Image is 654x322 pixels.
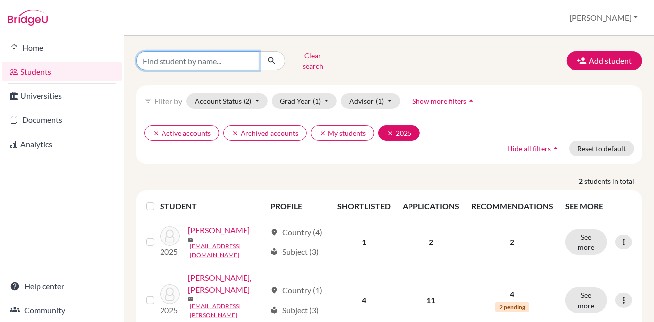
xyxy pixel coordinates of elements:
[495,302,529,312] span: 2 pending
[2,134,122,154] a: Analytics
[2,62,122,81] a: Students
[144,125,219,141] button: clearActive accounts
[244,97,251,105] span: (2)
[341,93,400,109] button: Advisor(1)
[8,10,48,26] img: Bridge-U
[270,286,278,294] span: location_on
[270,248,278,256] span: local_library
[188,237,194,242] span: mail
[465,194,559,218] th: RECOMMENDATIONS
[378,125,420,141] button: clear2025
[272,93,337,109] button: Grad Year(1)
[2,86,122,106] a: Universities
[579,176,584,186] strong: 2
[313,97,321,105] span: (1)
[144,97,152,105] i: filter_list
[2,300,122,320] a: Community
[160,284,180,304] img: Al Ramahi, Ghanem
[270,246,319,258] div: Subject (3)
[471,288,553,300] p: 4
[188,296,194,302] span: mail
[311,125,374,141] button: clearMy students
[584,176,642,186] span: students in total
[154,96,182,106] span: Filter by
[270,304,319,316] div: Subject (3)
[186,93,268,109] button: Account Status(2)
[319,130,326,137] i: clear
[2,38,122,58] a: Home
[404,93,485,109] button: Show more filtersarrow_drop_up
[507,144,551,153] span: Hide all filters
[2,110,122,130] a: Documents
[285,48,340,74] button: Clear search
[264,194,332,218] th: PROFILE
[223,125,307,141] button: clearArchived accounts
[270,306,278,314] span: local_library
[559,194,638,218] th: SEE MORE
[565,287,607,313] button: See more
[331,194,397,218] th: SHORTLISTED
[471,236,553,248] p: 2
[153,130,160,137] i: clear
[397,194,465,218] th: APPLICATIONS
[567,51,642,70] button: Add student
[569,141,634,156] button: Reset to default
[160,246,180,258] p: 2025
[565,229,607,255] button: See more
[160,304,180,316] p: 2025
[2,276,122,296] a: Help center
[160,194,264,218] th: STUDENT
[136,51,259,70] input: Find student by name...
[412,97,467,105] span: Show more filters
[376,97,384,105] span: (1)
[190,242,266,260] a: [EMAIL_ADDRESS][DOMAIN_NAME]
[467,96,477,106] i: arrow_drop_up
[188,272,266,296] a: [PERSON_NAME], [PERSON_NAME]
[188,224,250,236] a: [PERSON_NAME]
[499,141,569,156] button: Hide all filtersarrow_drop_up
[270,228,278,236] span: location_on
[270,284,322,296] div: Country (1)
[551,143,561,153] i: arrow_drop_up
[397,218,465,266] td: 2
[331,218,397,266] td: 1
[160,226,180,246] img: Abou Ghanem, Tia
[387,130,394,137] i: clear
[232,130,239,137] i: clear
[270,226,322,238] div: Country (4)
[565,8,642,27] button: [PERSON_NAME]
